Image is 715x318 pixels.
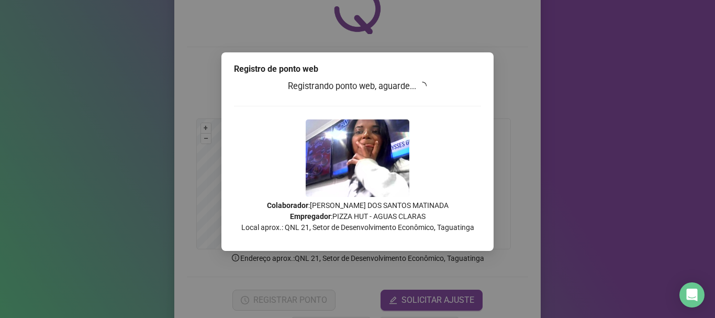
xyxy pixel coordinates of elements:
p: : [PERSON_NAME] DOS SANTOS MATINADA : PIZZA HUT - AGUAS CLARAS Local aprox.: QNL 21, Setor de Des... [234,200,481,233]
span: loading [417,80,429,92]
h3: Registrando ponto web, aguarde... [234,80,481,93]
div: Open Intercom Messenger [679,282,705,308]
strong: Colaborador [267,201,308,210]
div: Registro de ponto web [234,63,481,75]
strong: Empregador [290,212,331,221]
img: 9k= [306,119,409,197]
